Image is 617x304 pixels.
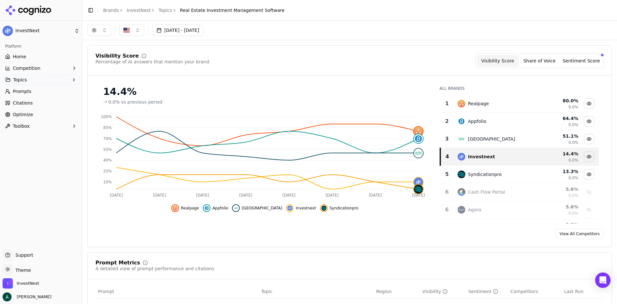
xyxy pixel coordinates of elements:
button: Hide appfolio data [203,204,228,212]
span: Optimize [13,111,33,118]
button: Visibility Score [477,55,519,67]
img: InvestNext [3,26,13,36]
div: 64.4 % [537,115,578,122]
img: cash flow portal [458,188,465,196]
div: Realpage [468,100,489,107]
span: Prompt [98,288,114,295]
div: Percentage of AI answers that mention your brand [95,59,209,65]
img: appfolio [458,117,465,125]
span: Appfolio [212,206,228,211]
tspan: [DATE] [282,193,296,198]
span: 0.0% [108,99,120,105]
th: Prompt [95,284,258,299]
tspan: 55% [103,147,112,152]
button: Hide appfolio data [584,116,594,126]
div: Open Intercom Messenger [595,272,611,288]
a: Topics [158,7,172,14]
tspan: [DATE] [110,193,123,198]
div: 14.4 % [537,151,578,157]
tr: 1realpageRealpage80.0%0.0%Hide realpage data [440,95,599,113]
tspan: [DATE] [369,193,382,198]
tspan: 40% [103,158,112,162]
img: Andrew Berg [3,292,12,301]
span: [GEOGRAPHIC_DATA] [242,206,282,211]
tspan: [DATE] [239,193,253,198]
span: 0.0% [568,158,578,163]
img: appfolio [204,206,209,211]
tr: 3juniper square[GEOGRAPHIC_DATA]51.1%0.0%Hide juniper square data [440,130,599,148]
div: 51.1 % [537,133,578,139]
span: Topic [261,288,272,295]
tspan: [DATE] [326,193,339,198]
div: Appfolio [468,118,486,124]
tspan: 85% [103,125,112,130]
button: Share of Voice [519,55,560,67]
tspan: 70% [103,136,112,141]
tr: 5syndicationproSyndicationpro13.3%0.0%Hide syndicationpro data [440,166,599,183]
button: Competition [3,63,79,73]
div: Platform [3,41,79,51]
tspan: [DATE] [153,193,166,198]
tr: 2appfolioAppfolio64.4%0.0%Hide appfolio data [440,113,599,130]
div: Prompt Metrics [95,260,140,265]
span: Theme [13,268,31,273]
img: juniper square [414,149,423,158]
button: [DATE] - [DATE] [152,24,203,36]
img: juniper square [233,206,238,211]
span: 0.0% [568,140,578,145]
img: syndicationpro [414,185,423,194]
div: Investnext [468,153,495,160]
div: 2 [443,117,452,125]
tspan: 100% [101,115,112,119]
img: realpage [173,206,178,211]
th: Region [374,284,420,299]
tspan: 10% [103,180,112,184]
span: Support [13,252,33,258]
tr: 6agoraAgora5.6%0.0%Show agora data [440,201,599,219]
span: Toolbox [13,123,30,129]
span: 0.0% [568,211,578,216]
span: Topics [13,77,27,83]
div: Cash Flow Portal [468,189,505,195]
img: agora [458,206,465,214]
button: Show cash flow portal data [584,187,594,197]
span: Competitors [510,288,538,295]
img: investnext [414,178,423,187]
button: Topics [3,75,79,85]
span: Region [376,288,392,295]
a: Home [3,51,79,62]
img: US [123,27,130,33]
span: 0.0% [568,105,578,110]
div: 5.6 % [537,186,578,192]
div: 13.3 % [537,168,578,175]
button: Hide investnext data [286,204,316,212]
img: syndicationpro [458,170,465,178]
div: All Brands [440,86,599,91]
span: Investnext [296,206,316,211]
div: Syndicationpro [468,171,502,178]
button: Hide investnext data [584,152,594,162]
a: InvestNext [127,7,151,14]
button: Hide syndicationpro data [584,169,594,180]
img: InvestNext [3,278,13,289]
button: Hide realpage data [171,204,199,212]
button: Hide juniper square data [232,204,282,212]
div: 6 [443,206,452,214]
button: Open user button [3,292,51,301]
img: investnext [287,206,292,211]
div: Agora [468,207,481,213]
th: Topic [258,284,373,299]
div: 3 [443,135,452,143]
th: sentiment [466,284,508,299]
img: syndicationpro [321,206,326,211]
div: A detailed view of prompt performance and citations [95,265,214,272]
button: Toolbox [3,121,79,131]
span: Citations [13,100,33,106]
span: 0.0% [568,175,578,180]
span: Prompts [13,88,31,95]
div: 4 [443,153,452,161]
span: vs previous period [121,99,163,105]
a: Brands [103,8,119,13]
img: realpage [414,127,423,136]
div: Visibility [422,288,448,295]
